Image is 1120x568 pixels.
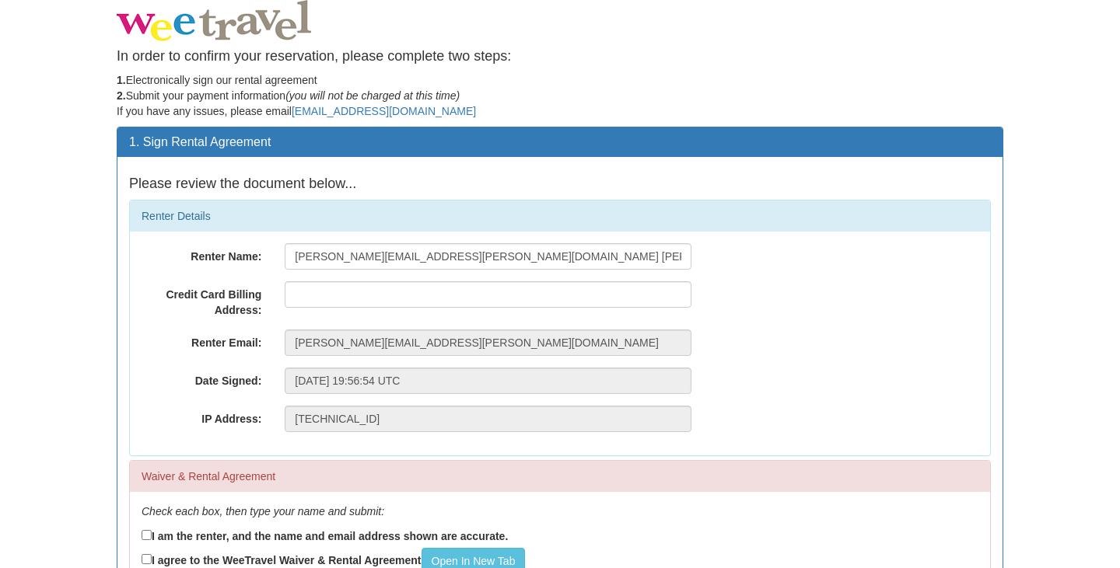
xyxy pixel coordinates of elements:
[117,49,1003,64] h4: In order to confirm your reservation, please complete two steps:
[130,461,990,492] div: Waiver & Rental Agreement
[130,406,273,427] label: IP Address:
[129,176,991,192] h4: Please review the document below...
[142,505,384,517] em: Check each box, then type your name and submit:
[117,74,126,86] strong: 1.
[130,200,990,232] div: Renter Details
[117,89,126,102] strong: 2.
[129,135,991,149] h3: 1. Sign Rental Agreement
[130,243,273,264] label: Renter Name:
[292,105,476,117] a: [EMAIL_ADDRESS][DOMAIN_NAME]
[142,527,508,544] label: I am the renter, and the name and email address shown are accurate.
[117,72,1003,119] p: Electronically sign our rental agreement Submit your payment information If you have any issues, ...
[285,89,460,102] em: (you will not be charged at this time)
[130,281,273,318] label: Credit Card Billing Address:
[142,554,152,564] input: I agree to the WeeTravel Waiver & Rental AgreementOpen In New Tab
[142,530,152,540] input: I am the renter, and the name and email address shown are accurate.
[130,368,273,389] label: Date Signed:
[130,329,273,350] label: Renter Email:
